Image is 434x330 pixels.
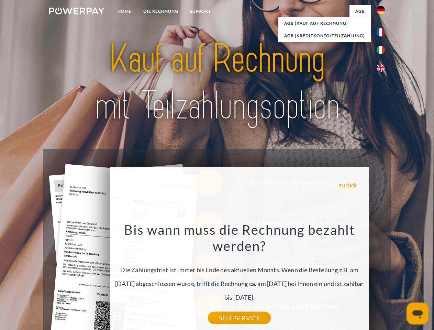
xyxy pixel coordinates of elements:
[377,28,385,36] img: fr
[339,182,357,188] a: zurück
[349,5,371,18] a: agb
[278,17,371,30] a: AGB (Kauf auf Rechnung)
[114,221,365,254] h3: Bis wann muss die Rechnung bezahlt werden?
[377,46,385,54] img: it
[112,5,137,18] a: Home
[278,30,371,42] a: AGB (Kreditkonto/Teilzahlung)
[377,6,385,14] img: de
[137,5,184,18] a: DIE RECHNUNG
[377,64,385,72] img: en
[66,33,368,132] img: title-powerpay_de.svg
[208,312,271,324] a: SELF-SERVICE
[184,5,217,18] a: SUPPORT
[49,8,104,14] img: logo-powerpay-white.svg
[114,221,365,318] div: Die Zahlungsfrist ist immer bis Ende des aktuellen Monats. Wenn die Bestellung z.B. am [DATE] abg...
[407,302,429,324] iframe: Schaltfläche zum Öffnen des Messaging-Fensters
